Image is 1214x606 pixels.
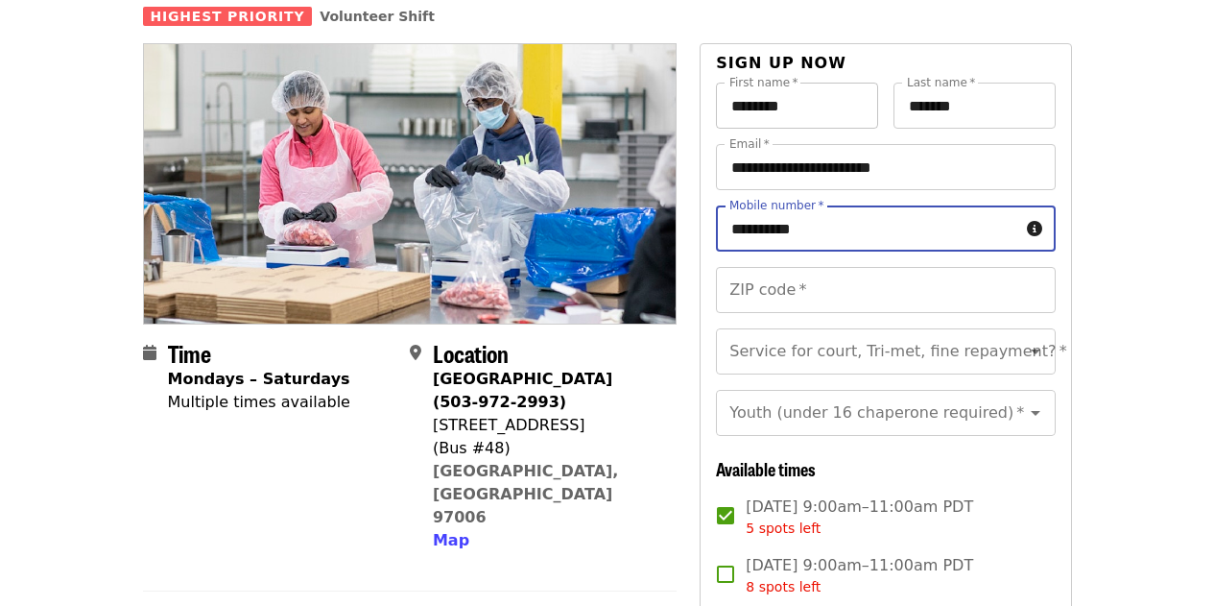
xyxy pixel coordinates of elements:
[746,496,973,539] span: [DATE] 9:00am–11:00am PDT
[729,200,823,211] label: Mobile number
[1022,338,1049,365] button: Open
[1027,220,1042,238] i: circle-info icon
[716,267,1055,313] input: ZIP code
[729,77,798,88] label: First name
[716,206,1018,252] input: Mobile number
[143,344,156,362] i: calendar icon
[168,391,350,414] div: Multiple times available
[716,144,1055,190] input: Email
[168,370,350,388] strong: Mondays – Saturdays
[1022,400,1049,426] button: Open
[433,336,509,370] span: Location
[320,9,435,24] a: Volunteer Shift
[433,531,469,549] span: Map
[433,437,661,460] div: (Bus #48)
[907,77,975,88] label: Last name
[143,7,313,26] span: Highest Priority
[433,462,619,526] a: [GEOGRAPHIC_DATA], [GEOGRAPHIC_DATA] 97006
[893,83,1056,129] input: Last name
[746,554,973,597] span: [DATE] 9:00am–11:00am PDT
[433,529,469,552] button: Map
[716,54,846,72] span: Sign up now
[433,414,661,437] div: [STREET_ADDRESS]
[716,456,816,481] span: Available times
[716,83,878,129] input: First name
[168,336,211,370] span: Time
[729,138,770,150] label: Email
[746,579,821,594] span: 8 spots left
[144,44,677,323] img: Oct/Nov/Dec - Beaverton: Repack/Sort (age 10+) organized by Oregon Food Bank
[410,344,421,362] i: map-marker-alt icon
[433,370,612,411] strong: [GEOGRAPHIC_DATA] (503-972-2993)
[746,521,821,536] span: 5 spots left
